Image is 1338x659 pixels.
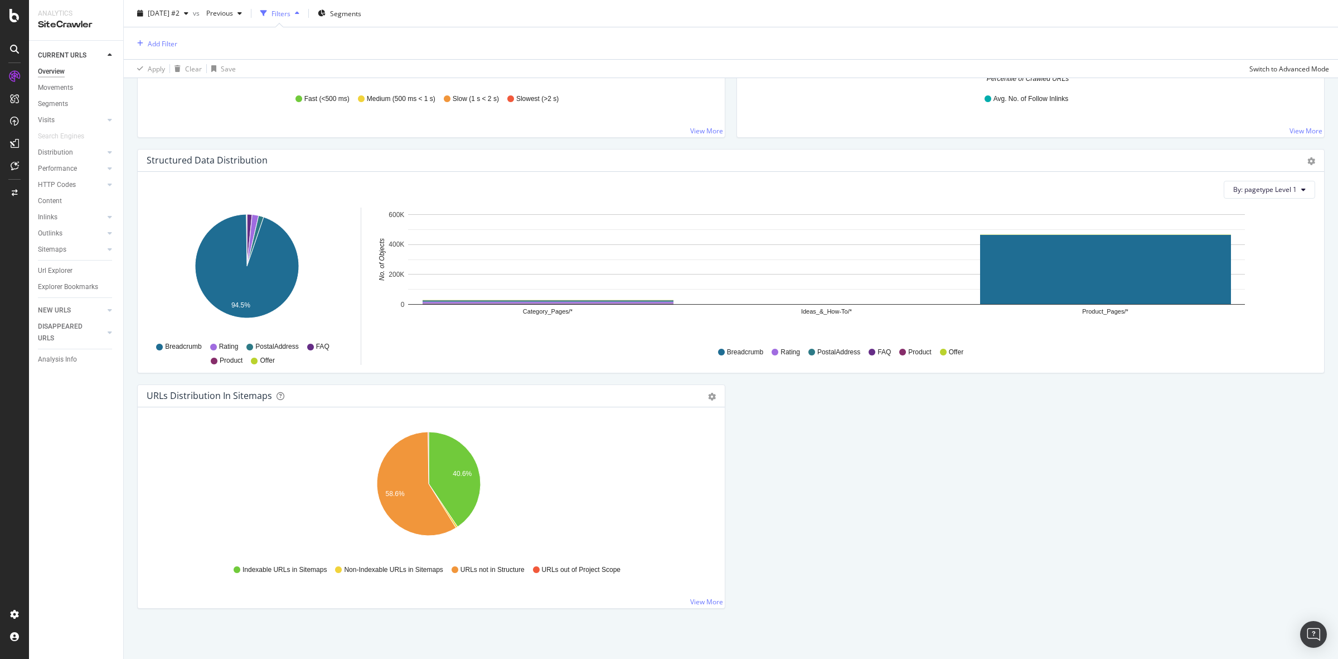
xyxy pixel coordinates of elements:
span: PostalAddress [255,342,298,352]
span: Previous [202,8,233,18]
a: Performance [38,163,104,175]
div: URLs Distribution in Sitemaps [147,390,272,401]
text: Percentile of Crawled URLs [987,75,1069,83]
span: PostalAddress [817,348,860,357]
button: Save [207,60,236,78]
text: 58.6% [386,490,405,498]
span: URLs out of Project Scope [542,565,620,575]
div: Inlinks [38,211,57,223]
span: FAQ [878,348,891,357]
span: Breadcrumb [727,348,763,357]
text: 40.6% [453,470,472,478]
text: 200K [389,271,404,278]
a: View More [1289,126,1322,136]
text: Category_Pages/* [523,308,573,315]
div: Url Explorer [38,265,72,277]
button: Switch to Advanced Mode [1245,60,1329,78]
svg: A chart. [375,208,1305,337]
a: HTTP Codes [38,179,104,191]
span: Product [908,348,931,357]
div: Distribution [38,147,73,158]
span: Indexable URLs in Sitemaps [243,565,327,575]
text: 400K [389,240,404,248]
span: Breadcrumb [165,342,201,352]
div: Explorer Bookmarks [38,281,98,293]
button: Add Filter [133,37,177,50]
a: NEW URLS [38,305,104,316]
a: Visits [38,114,104,126]
a: Segments [38,98,115,110]
svg: A chart. [149,208,345,337]
div: DISAPPEARED URLS [38,321,94,344]
a: Sitemaps [38,244,104,256]
div: Movements [38,82,73,94]
div: Segments [38,98,68,110]
text: 600K [389,211,404,219]
span: Slow (1 s < 2 s) [453,94,499,104]
div: Sitemaps [38,244,66,256]
div: Search Engines [38,131,84,142]
div: gear [708,393,716,401]
span: URLs not in Structure [460,565,525,575]
span: 2025 Aug. 21st #2 [148,8,180,18]
a: DISAPPEARED URLS [38,321,104,344]
button: Segments [313,4,366,22]
a: Distribution [38,147,104,158]
span: Fast (<500 ms) [304,94,350,104]
button: By: pagetype Level 1 [1224,181,1315,199]
a: View More [690,597,723,607]
span: FAQ [316,342,329,352]
span: Avg. No. of Follow Inlinks [993,94,1069,104]
div: HTTP Codes [38,179,76,191]
div: Analysis Info [38,354,77,365]
button: Previous [202,4,246,22]
div: Switch to Advanced Mode [1249,64,1329,73]
a: View More [690,126,723,136]
span: Medium (500 ms < 1 s) [367,94,435,104]
text: No. of Objects [378,238,386,281]
div: Structured Data Distribution [147,155,268,166]
div: Apply [148,64,165,73]
a: Content [38,195,115,207]
a: Inlinks [38,211,104,223]
text: 94.5% [231,301,250,309]
div: Outlinks [38,228,62,239]
span: Non-Indexable URLs in Sitemaps [344,565,443,575]
a: Search Engines [38,131,95,142]
div: Clear [185,64,202,73]
div: Add Filter [148,39,177,48]
div: Performance [38,163,77,175]
a: Outlinks [38,228,104,239]
div: Save [221,64,236,73]
a: Explorer Bookmarks [38,281,115,293]
div: Analytics [38,9,114,18]
svg: A chart. [147,425,710,555]
div: Visits [38,114,55,126]
div: gear [1307,157,1315,165]
span: Offer [260,356,274,365]
span: Slowest (>2 s) [516,94,559,104]
button: Filters [256,4,304,22]
div: Overview [38,66,65,78]
text: 0 [401,301,405,309]
a: CURRENT URLS [38,50,104,61]
div: SiteCrawler [38,18,114,31]
span: By: pagetype Level 1 [1233,185,1297,194]
a: Movements [38,82,115,94]
span: Rating [219,342,239,352]
div: Open Intercom Messenger [1300,621,1327,648]
div: Content [38,195,62,207]
span: Rating [780,348,800,357]
span: vs [193,8,202,18]
text: Ideas_&_How-To/* [801,308,852,315]
div: NEW URLS [38,305,71,316]
span: Offer [949,348,963,357]
text: Product_Pages/* [1082,308,1128,315]
button: Clear [170,60,202,78]
button: Apply [133,60,165,78]
a: Url Explorer [38,265,115,277]
span: Product [220,356,243,365]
